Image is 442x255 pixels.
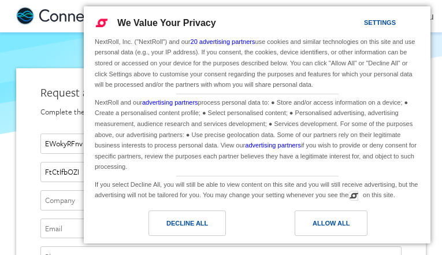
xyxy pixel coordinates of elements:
[40,162,402,182] input: Last name
[40,84,402,101] div: Request a
[92,35,422,91] div: NextRoll, Inc. ("NextRoll") and our use cookies and similar technologies on this site and use per...
[344,13,372,35] a: Settings
[40,106,402,117] div: Complete the form below and someone from our team will be in touch shortly
[313,217,350,230] div: Allow All
[117,18,216,28] span: We Value Your Privacy
[40,190,402,210] input: Company
[257,210,424,242] a: Allow All
[166,217,208,230] div: Decline All
[40,219,402,239] input: Email
[245,142,301,149] a: advertising partners
[191,38,255,45] a: 20 advertising partners
[40,134,402,154] input: First name
[91,210,257,242] a: Decline All
[142,99,198,106] a: advertising partners
[364,16,396,29] div: Settings
[92,94,422,173] div: NextRoll and our process personal data to: ● Store and/or access information on a device; ● Creat...
[92,176,422,202] div: If you select Decline All, you will still be able to view content on this site and you will still...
